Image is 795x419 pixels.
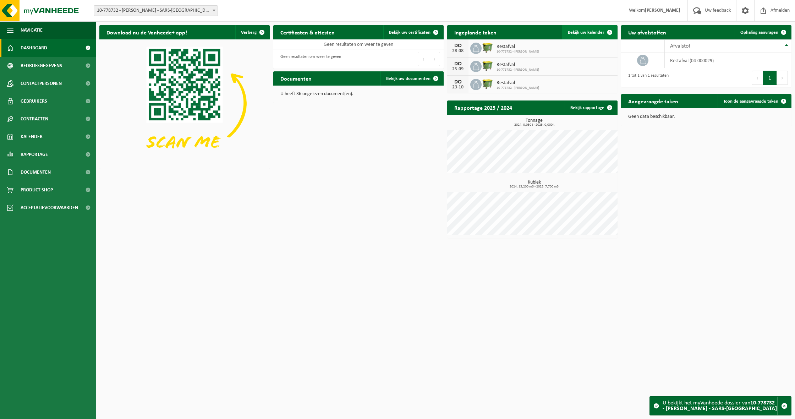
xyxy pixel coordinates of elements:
[277,51,341,67] div: Geen resultaten om weer te geven
[497,68,539,72] span: 10-778732 - [PERSON_NAME]
[451,49,465,54] div: 28-08
[670,43,690,49] span: Afvalstof
[451,61,465,67] div: DO
[451,79,465,85] div: DO
[482,42,494,54] img: WB-1100-HPE-GN-50
[621,25,673,39] h2: Uw afvalstoffen
[763,71,777,85] button: 1
[451,180,618,189] h3: Kubiek
[235,25,269,39] button: Verberg
[665,53,791,68] td: restafval (04-000029)
[565,100,617,115] a: Bekijk rapportage
[21,57,62,75] span: Bedrijfsgegevens
[241,30,257,35] span: Verberg
[451,118,618,127] h3: Tonnage
[497,44,539,50] span: Restafval
[99,25,194,39] h2: Download nu de Vanheede+ app!
[389,30,431,35] span: Bekijk uw certificaten
[21,39,47,57] span: Dashboard
[497,50,539,54] span: 10-778732 - [PERSON_NAME]
[482,60,494,72] img: WB-1100-HPE-GN-50
[21,199,78,217] span: Acceptatievoorwaarden
[21,21,43,39] span: Navigatie
[621,94,685,108] h2: Aangevraagde taken
[723,99,778,104] span: Toon de aangevraagde taken
[645,8,680,13] strong: [PERSON_NAME]
[21,92,47,110] span: Gebruikers
[273,25,342,39] h2: Certificaten & attesten
[497,80,539,86] span: Restafval
[663,400,777,412] strong: 10-778732 - [PERSON_NAME] - SARS-[GEOGRAPHIC_DATA]
[447,100,519,114] h2: Rapportage 2025 / 2024
[568,30,604,35] span: Bekijk uw kalender
[497,86,539,90] span: 10-778732 - [PERSON_NAME]
[628,114,784,119] p: Geen data beschikbaar.
[777,71,788,85] button: Next
[21,128,43,146] span: Kalender
[418,52,429,66] button: Previous
[280,92,437,97] p: U heeft 36 ongelezen document(en).
[21,110,48,128] span: Contracten
[21,146,48,163] span: Rapportage
[21,75,62,92] span: Contactpersonen
[663,397,777,415] div: U bekijkt het myVanheede dossier van
[451,67,465,72] div: 25-09
[740,30,778,35] span: Ophaling aanvragen
[380,71,443,86] a: Bekijk uw documenten
[94,5,218,16] span: 10-778732 - PAUWELS SEBASTIEN - SARS-LA-BUISSIÈRE
[273,71,319,85] h2: Documenten
[451,43,465,49] div: DO
[482,78,494,90] img: WB-1100-HPE-GN-50
[625,70,669,86] div: 1 tot 1 van 1 resultaten
[383,25,443,39] a: Bekijk uw certificaten
[94,6,218,16] span: 10-778732 - PAUWELS SEBASTIEN - SARS-LA-BUISSIÈRE
[21,181,53,199] span: Product Shop
[735,25,791,39] a: Ophaling aanvragen
[99,39,270,167] img: Download de VHEPlus App
[429,52,440,66] button: Next
[497,62,539,68] span: Restafval
[273,39,444,49] td: Geen resultaten om weer te geven
[451,85,465,90] div: 23-10
[447,25,504,39] h2: Ingeplande taken
[451,123,618,127] span: 2024: 0,050 t - 2025: 0,000 t
[386,76,431,81] span: Bekijk uw documenten
[451,185,618,189] span: 2024: 13,200 m3 - 2025: 7,700 m3
[21,163,51,181] span: Documenten
[718,94,791,108] a: Toon de aangevraagde taken
[562,25,617,39] a: Bekijk uw kalender
[752,71,763,85] button: Previous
